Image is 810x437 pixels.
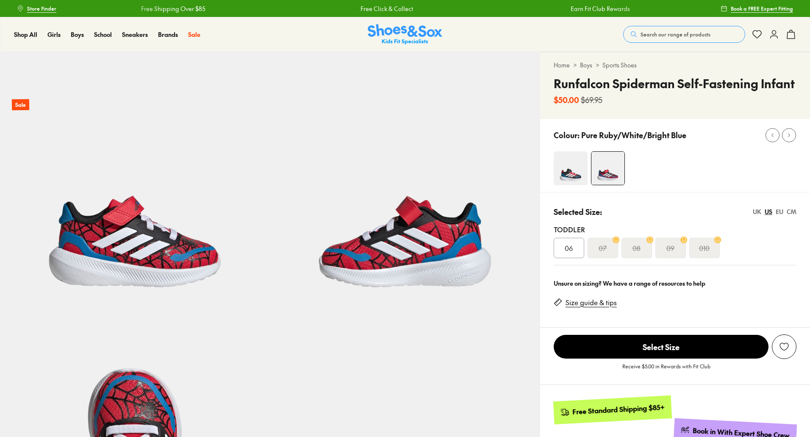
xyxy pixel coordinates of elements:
[570,4,630,13] a: Earn Fit Club Rewards
[580,61,592,70] a: Boys
[632,243,641,253] s: 08
[554,61,570,70] a: Home
[158,30,178,39] a: Brands
[188,30,200,39] a: Sale
[623,26,745,43] button: Search our range of products
[553,395,671,424] a: Free Standard Shipping $85+
[12,99,29,111] p: Sale
[554,224,796,234] div: Toddler
[554,334,768,359] button: Select Size
[17,1,56,16] a: Store Finder
[554,279,796,288] div: Unsure on sizing? We have a range of resources to help
[554,129,580,141] p: Colour:
[572,403,665,417] div: Free Standard Shipping $85+
[554,151,588,185] img: 4-548061_1
[554,75,795,92] h4: Runfalcon Spiderman Self-Fastening Infant
[566,298,617,307] a: Size guide & tips
[368,24,442,45] a: Shoes & Sox
[554,61,796,70] div: > >
[591,152,624,185] img: 4-524448_1
[753,207,761,216] div: UK
[27,5,56,12] span: Store Finder
[141,4,205,13] a: Free Shipping Over $85
[368,24,442,45] img: SNS_Logo_Responsive.svg
[641,31,710,38] span: Search our range of products
[776,207,783,216] div: EU
[622,362,710,378] p: Receive $5.00 in Rewards with Fit Club
[787,207,796,216] div: CM
[554,335,768,359] span: Select Size
[71,30,84,39] a: Boys
[599,243,607,253] s: 07
[602,61,637,70] a: Sports Shoes
[772,334,796,359] button: Add to Wishlist
[554,206,602,217] p: Selected Size:
[270,52,540,322] img: 5-524449_1
[14,30,37,39] a: Shop All
[731,5,793,12] span: Book a FREE Expert Fitting
[699,243,710,253] s: 010
[565,243,573,253] span: 06
[666,243,674,253] s: 09
[765,207,772,216] div: US
[122,30,148,39] a: Sneakers
[581,94,602,106] s: $69.95
[47,30,61,39] a: Girls
[581,129,686,141] p: Pure Ruby/White/Bright Blue
[360,4,413,13] a: Free Click & Collect
[721,1,793,16] a: Book a FREE Expert Fitting
[554,94,579,106] b: $50.00
[94,30,112,39] a: School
